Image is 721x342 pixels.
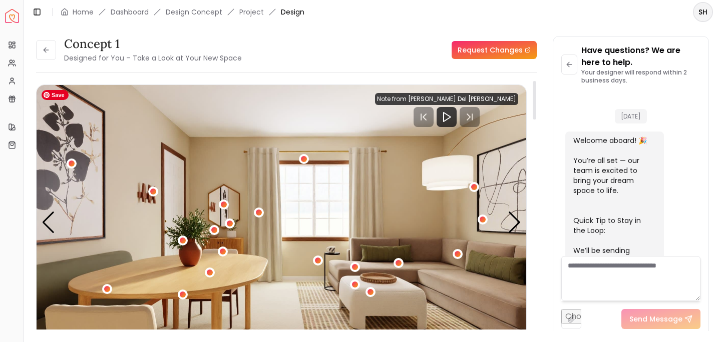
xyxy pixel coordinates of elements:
[694,3,712,21] span: SH
[581,44,700,68] p: Have questions? We are here to help.
[281,7,304,17] span: Design
[42,211,55,233] div: Previous slide
[111,7,149,17] a: Dashboard
[508,211,521,233] div: Next slide
[375,93,518,105] div: Note from [PERSON_NAME] Del [PERSON_NAME]
[615,109,647,123] span: [DATE]
[5,9,19,23] a: Spacejoy
[693,2,713,22] button: SH
[61,7,304,17] nav: breadcrumb
[64,36,242,52] h3: concept 1
[73,7,94,17] a: Home
[452,41,537,59] a: Request Changes
[239,7,264,17] a: Project
[581,68,700,84] p: Your designer will respond within 2 business days.
[42,90,69,100] span: Save
[441,111,453,123] svg: Play
[5,9,19,23] img: Spacejoy Logo
[64,53,242,63] small: Designed for You – Take a Look at Your New Space
[166,7,222,17] li: Design Concept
